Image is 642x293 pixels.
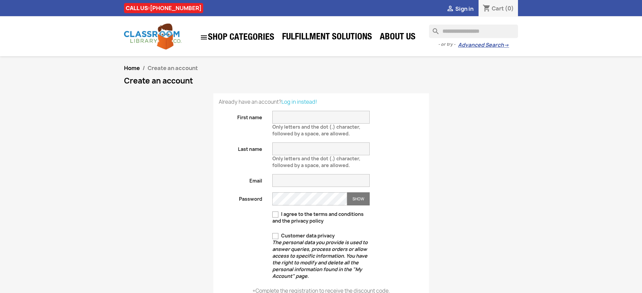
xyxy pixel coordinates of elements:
em: The personal data you provide is used to answer queries, process orders or allow access to specif... [272,239,368,279]
span: - or try - [438,41,458,48]
a: Advanced Search→ [458,42,509,48]
a:  Sign in [446,5,473,12]
i: search [429,25,437,33]
span: Sign in [455,5,473,12]
a: About Us [376,31,419,44]
label: Customer data privacy [272,232,370,280]
a: Fulfillment Solutions [279,31,375,44]
button: Show [347,192,370,205]
span: Only letters and the dot (.) character, followed by a space, are allowed. [272,121,360,137]
label: Email [214,174,268,184]
span: Only letters and the dot (.) character, followed by a space, are allowed. [272,153,360,168]
a: Home [124,64,140,72]
label: Password [214,192,268,202]
span: Create an account [148,64,198,72]
p: Already have an account? [219,99,424,105]
i:  [446,5,454,13]
div: CALL US: [124,3,203,13]
i: shopping_cart [483,5,491,13]
i:  [200,33,208,41]
span: → [504,42,509,48]
label: I agree to the terms and conditions and the privacy policy [272,211,370,224]
a: SHOP CATEGORIES [196,30,278,45]
input: Password input [272,192,347,205]
img: Classroom Library Company [124,24,181,50]
span: Cart [492,5,504,12]
a: [PHONE_NUMBER] [150,4,202,12]
label: Last name [214,142,268,153]
label: First name [214,111,268,121]
input: Search [429,25,518,38]
h1: Create an account [124,77,518,85]
span: (0) [505,5,514,12]
a: Log in instead! [281,98,317,105]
